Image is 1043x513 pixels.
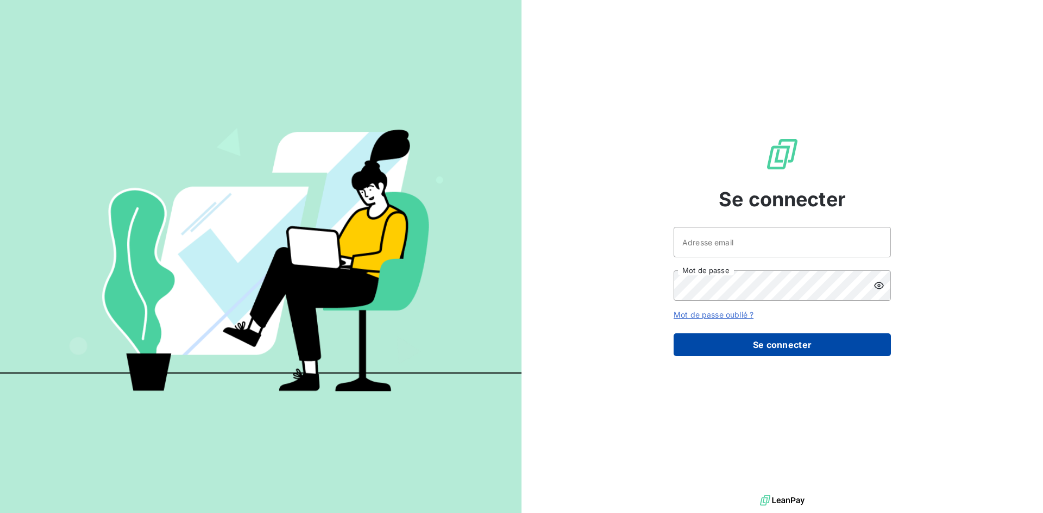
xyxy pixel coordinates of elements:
[765,137,800,172] img: Logo LeanPay
[760,492,805,509] img: logo
[674,227,891,257] input: placeholder
[674,333,891,356] button: Se connecter
[674,310,753,319] a: Mot de passe oublié ?
[719,185,846,214] span: Se connecter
